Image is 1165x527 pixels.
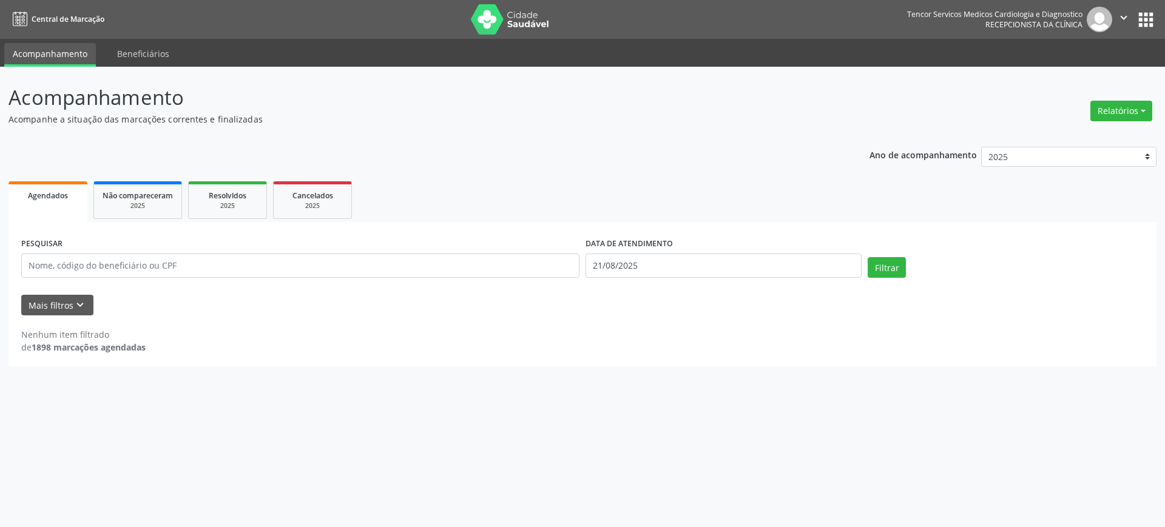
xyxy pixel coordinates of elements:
[109,43,178,64] a: Beneficiários
[292,190,333,201] span: Cancelados
[21,341,146,354] div: de
[4,43,96,67] a: Acompanhamento
[28,190,68,201] span: Agendados
[1135,9,1157,30] button: apps
[21,253,579,278] input: Nome, código do beneficiário ou CPF
[197,201,258,210] div: 2025
[8,9,104,29] a: Central de Marcação
[985,19,1082,30] span: Recepcionista da clínica
[73,298,87,312] i: keyboard_arrow_down
[209,190,246,201] span: Resolvidos
[21,295,93,316] button: Mais filtroskeyboard_arrow_down
[21,235,62,253] label: PESQUISAR
[1087,7,1112,32] img: img
[868,257,906,278] button: Filtrar
[32,14,104,24] span: Central de Marcação
[103,190,173,201] span: Não compareceram
[907,9,1082,19] div: Tencor Servicos Medicos Cardiologia e Diagnostico
[21,328,146,341] div: Nenhum item filtrado
[1117,11,1130,24] i: 
[586,235,673,253] label: DATA DE ATENDIMENTO
[1090,101,1152,121] button: Relatórios
[1112,7,1135,32] button: 
[870,147,977,162] p: Ano de acompanhamento
[32,341,146,353] strong: 1898 marcações agendadas
[586,253,862,278] input: Selecione um intervalo
[282,201,343,210] div: 2025
[8,113,812,126] p: Acompanhe a situação das marcações correntes e finalizadas
[8,82,812,113] p: Acompanhamento
[103,201,173,210] div: 2025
